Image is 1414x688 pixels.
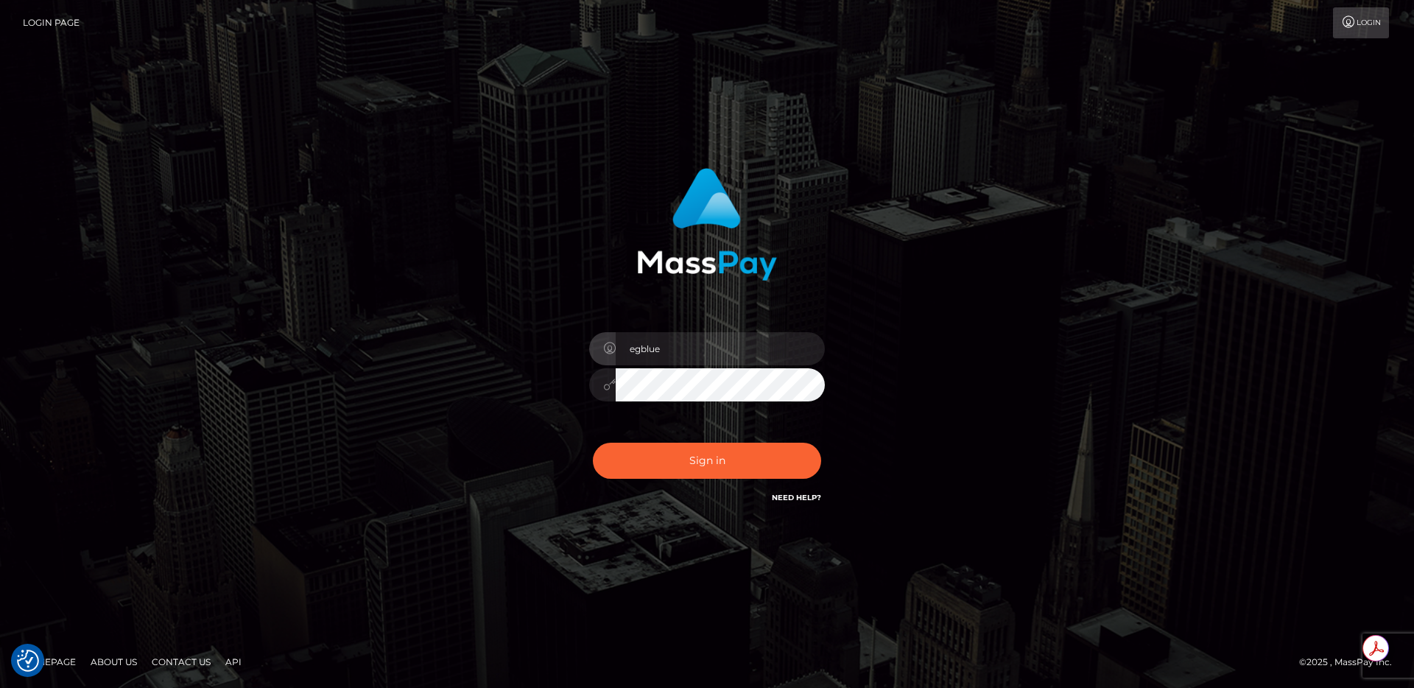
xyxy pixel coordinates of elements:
button: Consent Preferences [17,650,39,672]
a: Contact Us [146,650,217,673]
a: API [219,650,247,673]
img: MassPay Login [637,168,777,281]
div: © 2025 , MassPay Inc. [1299,654,1403,670]
a: About Us [85,650,143,673]
button: Sign in [593,443,821,479]
a: Need Help? [772,493,821,502]
a: Login [1333,7,1389,38]
a: Login Page [23,7,80,38]
input: Username... [616,332,825,365]
img: Revisit consent button [17,650,39,672]
a: Homepage [16,650,82,673]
